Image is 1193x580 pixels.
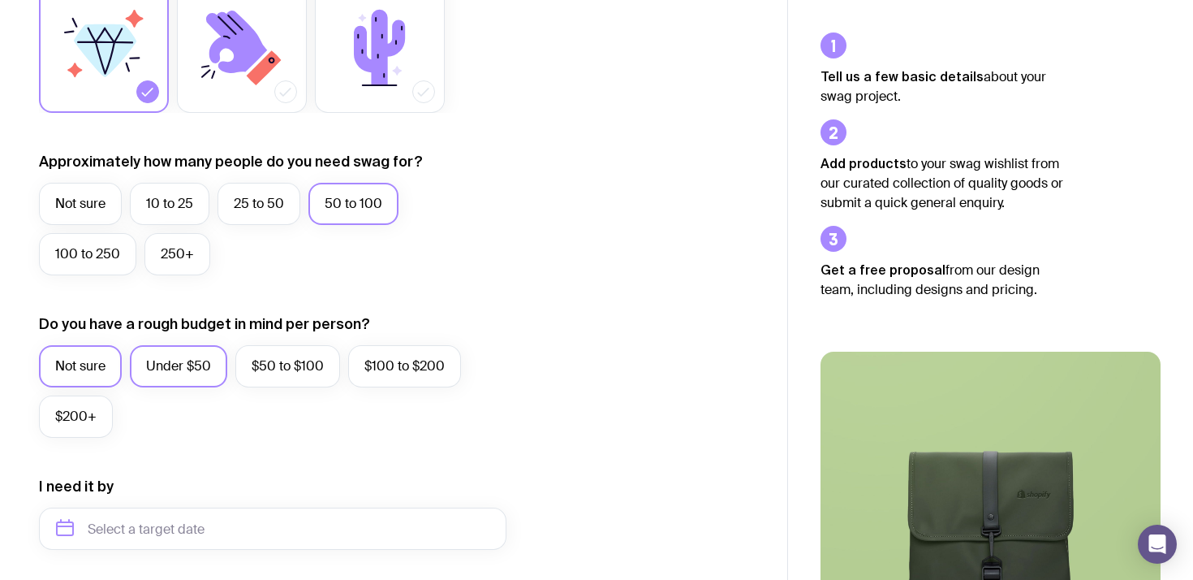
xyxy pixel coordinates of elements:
strong: Tell us a few basic details [820,69,984,84]
label: $200+ [39,396,113,438]
label: 50 to 100 [308,183,398,225]
div: Open Intercom Messenger [1138,525,1177,564]
input: Select a target date [39,508,506,550]
label: 10 to 25 [130,183,209,225]
p: to your swag wishlist from our curated collection of quality goods or submit a quick general enqu... [820,154,1064,213]
label: Under $50 [130,345,227,387]
label: 250+ [144,233,210,275]
label: 25 to 50 [217,183,300,225]
label: Approximately how many people do you need swag for? [39,152,423,171]
p: from our design team, including designs and pricing. [820,260,1064,300]
label: Not sure [39,345,122,387]
label: 100 to 250 [39,233,136,275]
label: Do you have a rough budget in mind per person? [39,314,370,334]
label: I need it by [39,477,114,496]
label: Not sure [39,183,122,225]
strong: Get a free proposal [820,262,945,277]
strong: Add products [820,156,907,171]
p: about your swag project. [820,67,1064,106]
label: $50 to $100 [235,345,340,387]
label: $100 to $200 [348,345,461,387]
